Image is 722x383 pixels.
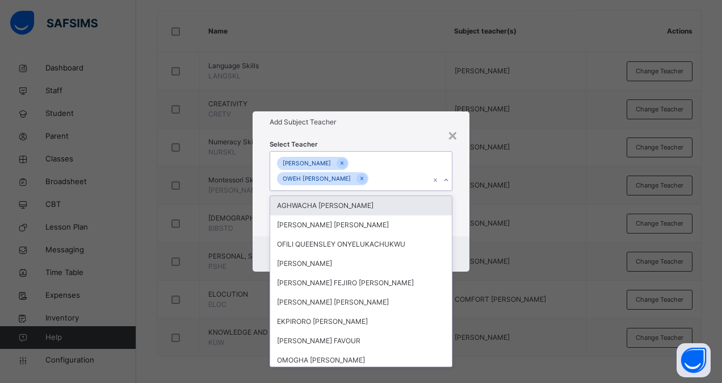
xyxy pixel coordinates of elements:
[270,235,452,254] div: OFILI QUEENSLEY ONYELUKACHUKWU
[270,312,452,331] div: EKPIRORO [PERSON_NAME]
[677,343,711,377] button: Open asap
[270,196,452,215] div: AGHWACHA [PERSON_NAME]
[270,293,452,312] div: [PERSON_NAME] [PERSON_NAME]
[270,331,452,351] div: [PERSON_NAME] FAVOUR
[270,215,452,235] div: [PERSON_NAME] [PERSON_NAME]
[270,273,452,293] div: [PERSON_NAME] FEJIRO [PERSON_NAME]
[270,254,452,273] div: [PERSON_NAME]
[270,117,452,127] h1: Add Subject Teacher
[447,123,458,147] div: ×
[277,172,356,185] div: OWEH [PERSON_NAME]
[270,351,452,370] div: OMOGHA [PERSON_NAME]
[270,140,318,149] span: Select Teacher
[277,157,337,170] div: [PERSON_NAME]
